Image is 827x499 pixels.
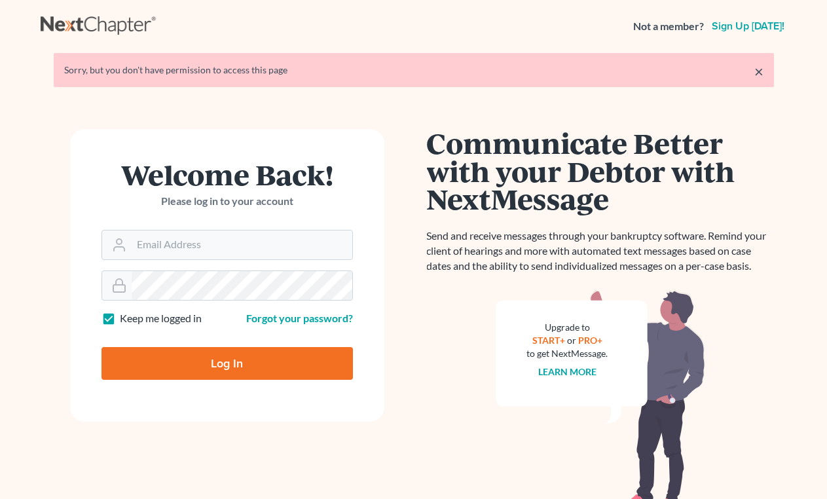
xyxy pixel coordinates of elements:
a: Learn more [538,366,597,377]
input: Email Address [132,231,352,259]
a: START+ [532,335,565,346]
h1: Welcome Back! [101,160,353,189]
a: Sign up [DATE]! [709,21,787,31]
a: Forgot your password? [246,312,353,324]
div: Sorry, but you don't have permission to access this page [64,64,763,77]
span: or [567,335,576,346]
a: × [754,64,763,79]
div: Upgrade to [527,321,608,334]
label: Keep me logged in [120,311,202,326]
div: to get NextMessage. [527,347,608,360]
input: Log In [101,347,353,380]
p: Please log in to your account [101,194,353,209]
p: Send and receive messages through your bankruptcy software. Remind your client of hearings and mo... [427,229,774,274]
a: PRO+ [578,335,602,346]
h1: Communicate Better with your Debtor with NextMessage [427,129,774,213]
strong: Not a member? [633,19,704,34]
